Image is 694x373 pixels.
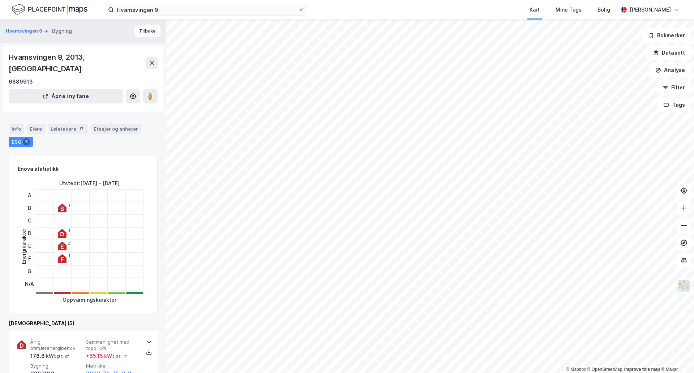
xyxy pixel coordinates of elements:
button: Analyse [649,63,691,77]
div: Eiere [27,124,45,134]
div: A [25,189,34,202]
div: Etasjer og enheter [94,126,138,132]
div: + 65.15 kWt pr. ㎡ [86,352,128,360]
div: Kontrollprogram for chat [658,338,694,373]
div: [PERSON_NAME] [630,5,671,14]
div: 1 [68,203,70,207]
div: B [25,202,34,215]
div: 178.8 [30,352,70,360]
div: Bolig [597,5,610,14]
div: Info [9,124,24,134]
button: Filter [656,80,691,95]
div: Leietakere [48,124,88,134]
div: 2 [68,241,70,245]
div: Utstedt : [DATE] - [DATE] [59,179,120,188]
div: Oppvarmingskarakter [63,296,116,304]
div: F [25,253,34,265]
div: [DEMOGRAPHIC_DATA] (5) [9,319,158,328]
div: G [25,265,34,278]
button: Bokmerker [642,28,691,43]
button: Tags [657,98,691,112]
div: ESG [9,137,33,147]
span: Bygning [30,363,83,369]
input: Søk på adresse, matrikkel, gårdeiere, leietakere eller personer [114,4,298,15]
span: Matrikkel [86,363,139,369]
div: 6889913 [9,77,33,86]
div: 1 [68,254,70,258]
div: 17 [78,125,85,132]
a: Mapbox [566,367,586,372]
div: Bygning [52,27,72,35]
div: 5 [23,138,30,145]
iframe: Chat Widget [658,338,694,373]
button: Hvamsvingen 9 [6,27,44,35]
button: Datasett [647,46,691,60]
div: Mine Tags [556,5,582,14]
div: N/A [25,278,34,291]
button: Tilbake [134,25,160,37]
span: Sammenlignet med topp 15% [86,339,139,352]
span: Årlig primærenergibehov [30,339,83,352]
img: logo.f888ab2527a4732fd821a326f86c7f29.svg [12,3,87,16]
a: OpenStreetMap [587,367,622,372]
div: Hvamsvingen 9, 2013, [GEOGRAPHIC_DATA] [9,51,146,75]
div: D [25,227,34,240]
div: Energikarakter [20,228,28,264]
div: kWt pr. ㎡ [45,352,70,360]
button: Åpne i ny fane [9,89,123,103]
a: Improve this map [624,367,660,372]
div: E [25,240,34,253]
div: Kart [530,5,540,14]
div: C [25,215,34,227]
img: Z [677,279,691,293]
div: 1 [68,228,70,233]
div: Enova statistikk [18,165,59,173]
